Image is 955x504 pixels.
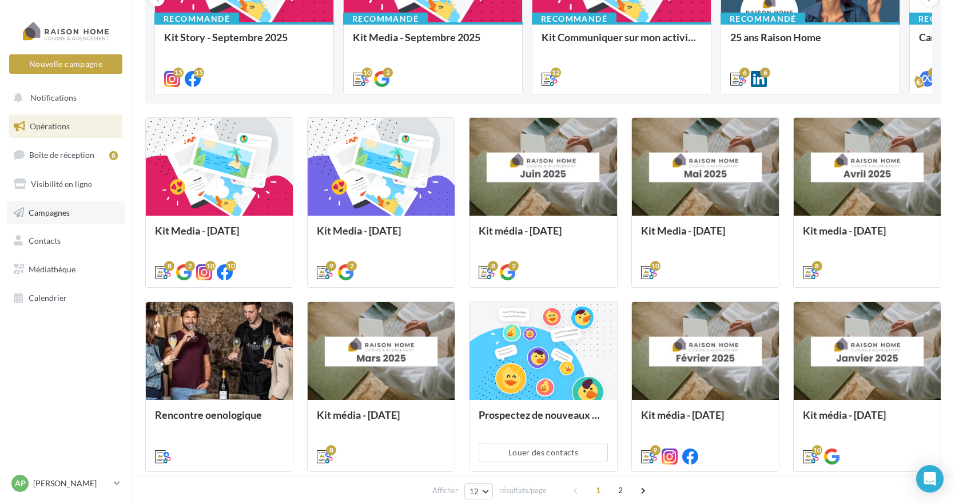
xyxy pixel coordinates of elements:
[508,261,519,271] div: 2
[343,13,428,25] div: Recommandé
[9,473,122,494] a: AP [PERSON_NAME]
[803,225,932,248] div: Kit media - [DATE]
[155,409,284,432] div: Rencontre oenologique
[469,487,479,496] span: 12
[7,201,125,225] a: Campagnes
[164,31,324,54] div: Kit Story - Septembre 2025
[185,261,195,271] div: 2
[499,485,547,496] span: résultats/page
[362,68,372,78] div: 10
[432,485,458,496] span: Afficher
[542,31,702,54] div: Kit Communiquer sur mon activité
[641,225,770,248] div: Kit Media - [DATE]
[226,261,236,271] div: 10
[7,229,125,253] a: Contacts
[317,409,445,432] div: Kit média - [DATE]
[154,13,239,25] div: Recommandé
[760,68,770,78] div: 6
[589,481,607,499] span: 1
[33,478,109,489] p: [PERSON_NAME]
[721,13,805,25] div: Recommandé
[812,261,822,271] div: 8
[31,179,92,189] span: Visibilité en ligne
[29,236,61,245] span: Contacts
[479,225,607,248] div: Kit média - [DATE]
[205,261,216,271] div: 10
[109,151,118,160] div: 8
[611,481,630,499] span: 2
[928,68,938,78] div: 3
[7,86,120,110] button: Notifications
[730,31,890,54] div: 25 ans Raison Home
[326,261,336,271] div: 9
[164,261,174,271] div: 8
[29,150,94,160] span: Boîte de réception
[7,142,125,167] a: Boîte de réception8
[194,68,204,78] div: 15
[155,225,284,248] div: Kit Media - [DATE]
[641,409,770,432] div: Kit média - [DATE]
[7,286,125,310] a: Calendrier
[353,31,513,54] div: Kit Media - Septembre 2025
[812,445,822,455] div: 10
[650,261,660,271] div: 10
[479,409,607,432] div: Prospectez de nouveaux contacts
[7,114,125,138] a: Opérations
[29,293,67,303] span: Calendrier
[173,68,184,78] div: 15
[551,68,561,78] div: 12
[916,465,944,493] div: Open Intercom Messenger
[532,13,616,25] div: Recommandé
[739,68,750,78] div: 6
[29,207,70,217] span: Campagnes
[383,68,393,78] div: 2
[326,445,336,455] div: 8
[650,445,660,455] div: 9
[15,478,26,489] span: AP
[30,93,77,102] span: Notifications
[479,443,607,462] button: Louer des contacts
[30,121,70,131] span: Opérations
[347,261,357,271] div: 2
[317,225,445,248] div: Kit Media - [DATE]
[464,483,494,499] button: 12
[7,257,125,281] a: Médiathèque
[7,172,125,196] a: Visibilité en ligne
[9,54,122,74] button: Nouvelle campagne
[29,264,75,274] span: Médiathèque
[803,409,932,432] div: Kit média - [DATE]
[488,261,498,271] div: 8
